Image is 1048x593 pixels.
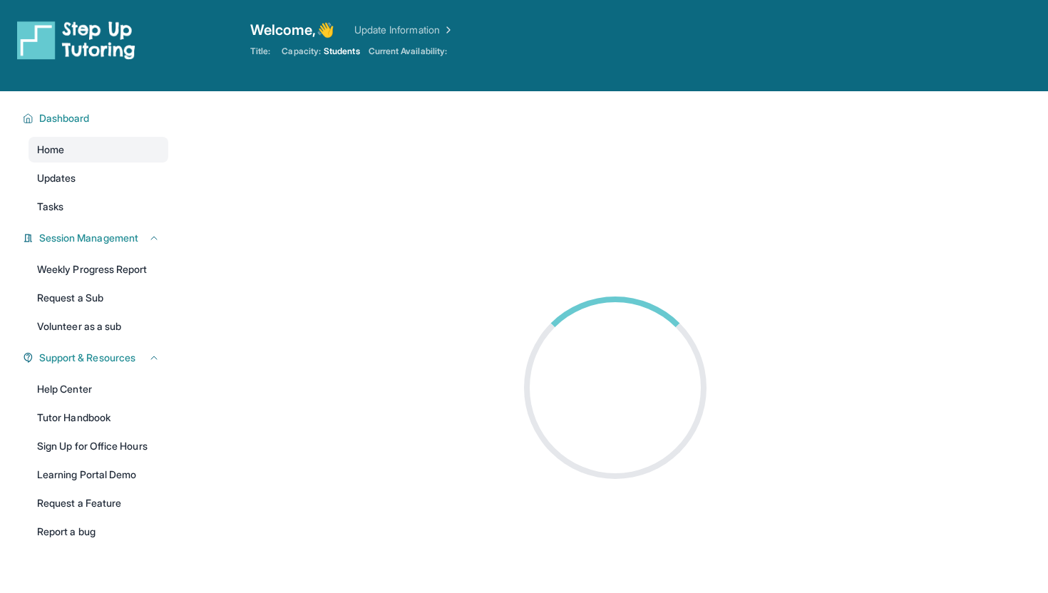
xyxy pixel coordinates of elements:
[29,405,168,430] a: Tutor Handbook
[29,376,168,402] a: Help Center
[250,46,270,57] span: Title:
[29,462,168,488] a: Learning Portal Demo
[29,519,168,545] a: Report a bug
[37,171,76,185] span: Updates
[29,165,168,191] a: Updates
[29,194,168,220] a: Tasks
[39,231,138,245] span: Session Management
[37,143,64,157] span: Home
[440,23,454,37] img: Chevron Right
[29,433,168,459] a: Sign Up for Office Hours
[34,231,160,245] button: Session Management
[29,490,168,516] a: Request a Feature
[39,111,90,125] span: Dashboard
[282,46,321,57] span: Capacity:
[37,200,63,214] span: Tasks
[29,285,168,311] a: Request a Sub
[17,20,135,60] img: logo
[29,257,168,282] a: Weekly Progress Report
[34,351,160,365] button: Support & Resources
[324,46,360,57] span: Students
[34,111,160,125] button: Dashboard
[250,20,334,40] span: Welcome, 👋
[39,351,135,365] span: Support & Resources
[354,23,454,37] a: Update Information
[29,314,168,339] a: Volunteer as a sub
[29,137,168,163] a: Home
[369,46,447,57] span: Current Availability:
